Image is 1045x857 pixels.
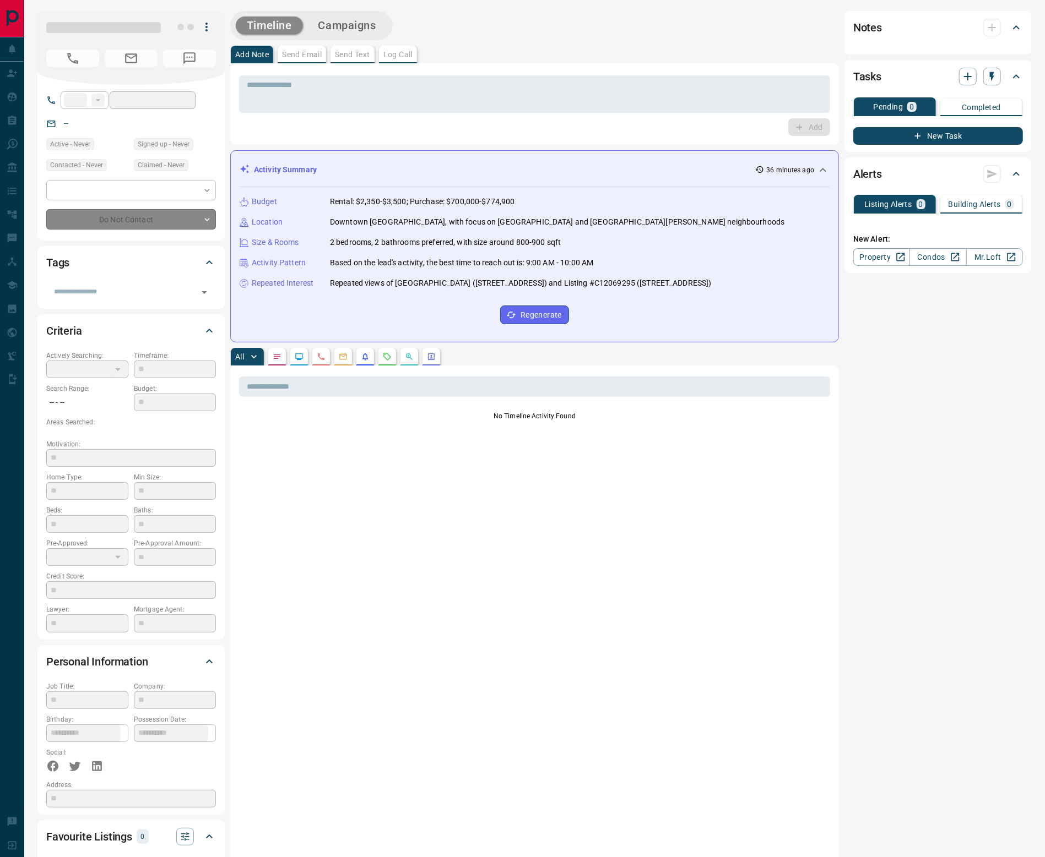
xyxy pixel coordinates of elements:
[46,823,216,850] div: Favourite Listings0
[197,285,212,300] button: Open
[966,248,1023,266] a: Mr.Loft
[330,257,593,269] p: Based on the lead's activity, the best time to reach out is: 9:00 AM - 10:00 AM
[909,248,966,266] a: Condos
[330,216,784,228] p: Downtown [GEOGRAPHIC_DATA], with focus on [GEOGRAPHIC_DATA] and [GEOGRAPHIC_DATA][PERSON_NAME] ne...
[46,439,216,449] p: Motivation:
[46,209,216,230] div: Do Not Contact
[766,165,814,175] p: 36 minutes ago
[46,653,148,670] h2: Personal Information
[252,196,277,208] p: Budget
[134,681,216,691] p: Company:
[46,538,128,548] p: Pre-Approved:
[330,196,515,208] p: Rental: $2,350-$3,500; Purchase: $700,000-$774,900
[46,505,128,515] p: Beds:
[909,103,914,111] p: 0
[46,318,216,344] div: Criteria
[46,417,216,427] p: Areas Searched:
[236,17,303,35] button: Timeline
[134,505,216,515] p: Baths:
[853,161,1023,187] div: Alerts
[853,14,1023,41] div: Notes
[105,50,158,67] span: No Email
[46,571,216,581] p: Credit Score:
[339,352,348,361] svg: Emails
[405,352,414,361] svg: Opportunities
[134,604,216,614] p: Mortgage Agent:
[163,50,216,67] span: No Number
[873,103,903,111] p: Pending
[853,165,882,183] h2: Alerts
[134,714,216,724] p: Possession Date:
[853,127,1023,145] button: New Task
[500,305,569,324] button: Regenerate
[134,351,216,361] p: Timeframe:
[427,352,436,361] svg: Agent Actions
[307,17,387,35] button: Campaigns
[254,164,317,176] p: Activity Summary
[46,249,216,276] div: Tags
[46,351,128,361] p: Actively Searching:
[134,472,216,482] p: Min Size:
[46,254,69,271] h2: Tags
[853,68,881,85] h2: Tasks
[50,139,90,150] span: Active - Never
[853,19,882,36] h2: Notes
[50,160,103,171] span: Contacted - Never
[46,681,128,691] p: Job Title:
[383,352,392,361] svg: Requests
[1008,200,1012,208] p: 0
[46,604,128,614] p: Lawyer:
[64,119,68,128] a: --
[134,384,216,394] p: Budget:
[317,352,326,361] svg: Calls
[853,63,1023,90] div: Tasks
[252,216,283,228] p: Location
[252,277,313,289] p: Repeated Interest
[46,648,216,675] div: Personal Information
[138,139,189,150] span: Signed up - Never
[46,322,82,340] h2: Criteria
[46,394,128,412] p: -- - --
[138,160,185,171] span: Claimed - Never
[361,352,370,361] svg: Listing Alerts
[235,353,244,361] p: All
[330,277,712,289] p: Repeated views of [GEOGRAPHIC_DATA] ([STREET_ADDRESS]) and Listing #C12069295 ([STREET_ADDRESS])
[46,747,128,757] p: Social:
[853,248,910,266] a: Property
[949,200,1001,208] p: Building Alerts
[919,200,923,208] p: 0
[46,780,216,790] p: Address:
[295,352,304,361] svg: Lead Browsing Activity
[962,103,1001,111] p: Completed
[46,472,128,482] p: Home Type:
[239,411,830,421] p: No Timeline Activity Found
[864,200,912,208] p: Listing Alerts
[252,257,306,269] p: Activity Pattern
[273,352,281,361] svg: Notes
[46,714,128,724] p: Birthday:
[240,160,830,180] div: Activity Summary36 minutes ago
[46,828,132,845] h2: Favourite Listings
[46,384,128,394] p: Search Range:
[235,51,269,58] p: Add Note
[330,237,561,248] p: 2 bedrooms, 2 bathrooms preferred, with size around 800-900 sqft
[140,831,145,843] p: 0
[853,233,1023,245] p: New Alert:
[46,50,99,67] span: No Number
[252,237,299,248] p: Size & Rooms
[134,538,216,548] p: Pre-Approval Amount:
